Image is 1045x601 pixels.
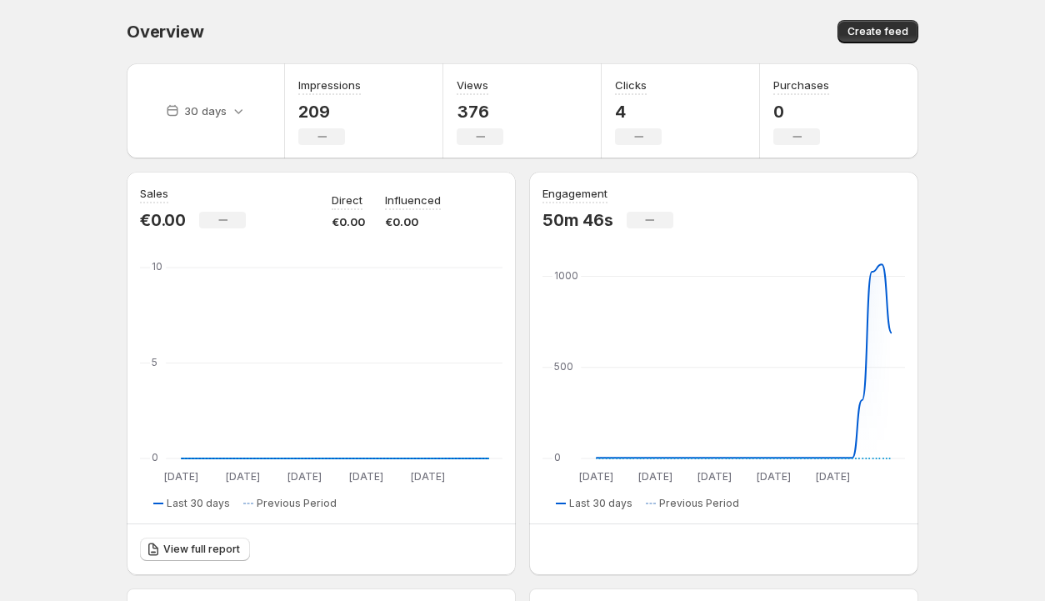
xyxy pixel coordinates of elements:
[140,210,186,230] p: €0.00
[816,470,850,483] text: [DATE]
[542,185,607,202] h3: Engagement
[615,77,647,93] h3: Clicks
[757,470,791,483] text: [DATE]
[554,269,578,282] text: 1000
[659,497,739,510] span: Previous Period
[554,360,573,373] text: 500
[847,25,908,38] span: Create feed
[298,77,361,93] h3: Impressions
[457,77,488,93] h3: Views
[638,470,672,483] text: [DATE]
[457,102,503,122] p: 376
[287,470,322,483] text: [DATE]
[163,543,240,556] span: View full report
[140,185,168,202] h3: Sales
[332,192,362,208] p: Direct
[167,497,230,510] span: Last 30 days
[773,77,829,93] h3: Purchases
[697,470,732,483] text: [DATE]
[349,470,383,483] text: [DATE]
[164,470,198,483] text: [DATE]
[385,192,441,208] p: Influenced
[152,451,158,463] text: 0
[257,497,337,510] span: Previous Period
[152,356,157,368] text: 5
[773,102,829,122] p: 0
[127,22,203,42] span: Overview
[579,470,613,483] text: [DATE]
[837,20,918,43] button: Create feed
[542,210,613,230] p: 50m 46s
[226,470,260,483] text: [DATE]
[554,451,561,463] text: 0
[385,213,441,230] p: €0.00
[332,213,365,230] p: €0.00
[140,538,250,561] a: View full report
[411,470,445,483] text: [DATE]
[152,260,162,273] text: 10
[298,102,361,122] p: 209
[569,497,632,510] span: Last 30 days
[184,103,227,119] p: 30 days
[615,102,662,122] p: 4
